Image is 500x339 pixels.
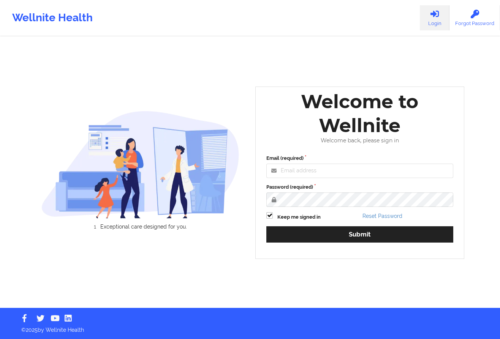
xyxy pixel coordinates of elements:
img: wellnite-auth-hero_200.c722682e.png [41,110,240,218]
div: Welcome back, please sign in [261,137,459,144]
label: Keep me signed in [277,213,321,221]
a: Forgot Password [449,5,500,30]
label: Email (required) [266,155,453,162]
a: Login [420,5,449,30]
div: Welcome to Wellnite [261,90,459,137]
a: Reset Password [362,213,402,219]
p: © 2025 by Wellnite Health [16,321,484,334]
button: Submit [266,226,453,243]
li: Exceptional care designed for you. [48,224,239,230]
input: Email address [266,164,453,178]
label: Password (required) [266,183,453,191]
